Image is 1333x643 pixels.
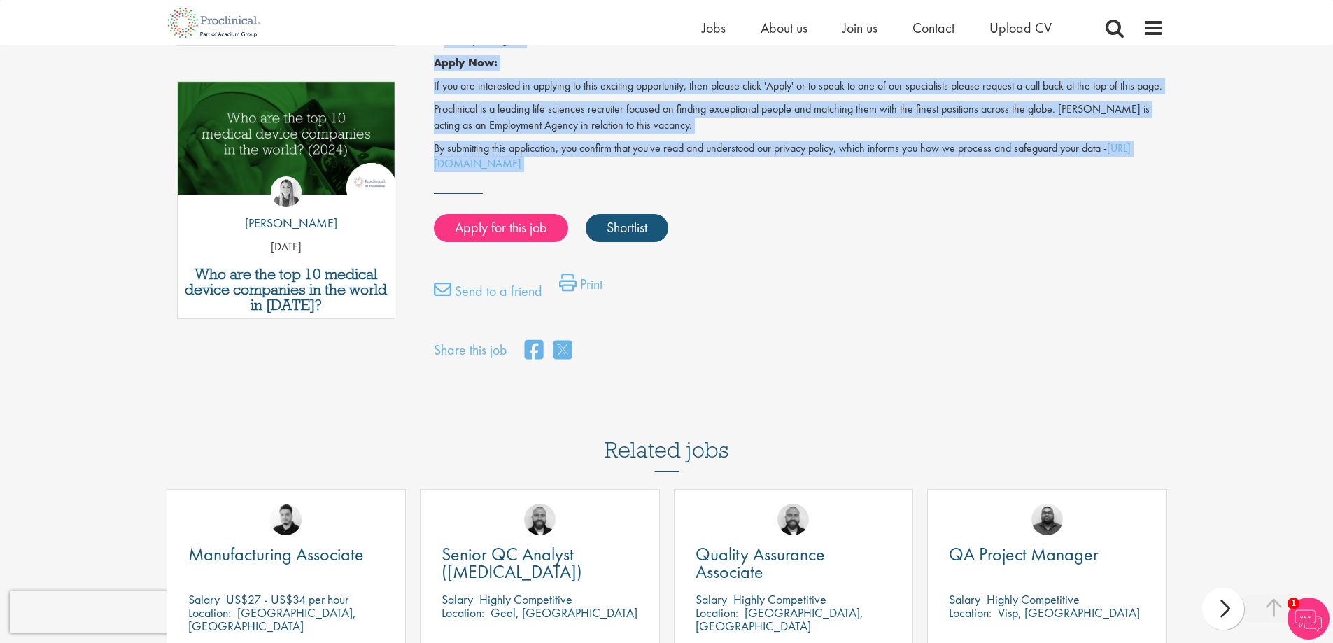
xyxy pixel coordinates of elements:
[178,82,395,206] a: Link to a post
[434,101,1164,134] p: Proclinical is a leading life sciences recruiter focused on finding exceptional people and matchi...
[226,591,348,607] p: US$27 - US$34 per hour
[998,605,1140,621] p: Visp, [GEOGRAPHIC_DATA]
[188,546,385,563] a: Manufacturing Associate
[559,274,602,302] a: Print
[949,546,1145,563] a: QA Project Manager
[949,542,1099,566] span: QA Project Manager
[188,605,231,621] span: Location:
[185,267,388,313] a: Who are the top 10 medical device companies in the world in [DATE]?
[491,605,637,621] p: Geel, [GEOGRAPHIC_DATA]
[761,19,807,37] a: About us
[605,403,729,472] h3: Related jobs
[188,542,364,566] span: Manufacturing Associate
[178,82,395,195] img: Top 10 Medical Device Companies 2024
[1031,504,1063,535] img: Ashley Bennett
[234,214,337,232] p: [PERSON_NAME]
[434,214,568,242] a: Apply for this job
[1288,598,1299,609] span: 1
[442,546,638,581] a: Senior QC Analyst ([MEDICAL_DATA])
[525,336,543,366] a: share on facebook
[949,605,992,621] span: Location:
[777,504,809,535] img: Jordan Kiely
[949,591,980,607] span: Salary
[702,19,726,37] a: Jobs
[442,605,484,621] span: Location:
[188,605,356,634] p: [GEOGRAPHIC_DATA], [GEOGRAPHIC_DATA]
[178,239,395,255] p: [DATE]
[524,504,556,535] img: Jordan Kiely
[434,141,1131,171] a: [URL][DOMAIN_NAME]
[442,591,473,607] span: Salary
[696,542,825,584] span: Quality Assurance Associate
[434,281,542,309] a: Send to a friend
[270,504,302,535] img: Anderson Maldonado
[696,605,738,621] span: Location:
[987,591,1080,607] p: Highly Competitive
[733,591,826,607] p: Highly Competitive
[696,546,892,581] a: Quality Assurance Associate
[434,78,1164,94] p: If you are interested in applying to this exciting opportunity, then please click 'Apply' or to s...
[479,591,572,607] p: Highly Competitive
[912,19,954,37] a: Contact
[696,591,727,607] span: Salary
[586,214,668,242] a: Shortlist
[271,176,302,207] img: Hannah Burke
[434,141,1164,173] p: By submitting this application, you confirm that you've read and understood our privacy policy, w...
[10,591,189,633] iframe: reCAPTCHA
[434,55,498,70] strong: Apply Now:
[434,340,507,360] label: Share this job
[442,542,582,584] span: Senior QC Analyst ([MEDICAL_DATA])
[696,605,863,634] p: [GEOGRAPHIC_DATA], [GEOGRAPHIC_DATA]
[1202,588,1244,630] div: next
[188,591,220,607] span: Salary
[1288,598,1330,640] img: Chatbot
[553,336,572,366] a: share on twitter
[842,19,877,37] a: Join us
[234,176,337,239] a: Hannah Burke [PERSON_NAME]
[989,19,1052,37] a: Upload CV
